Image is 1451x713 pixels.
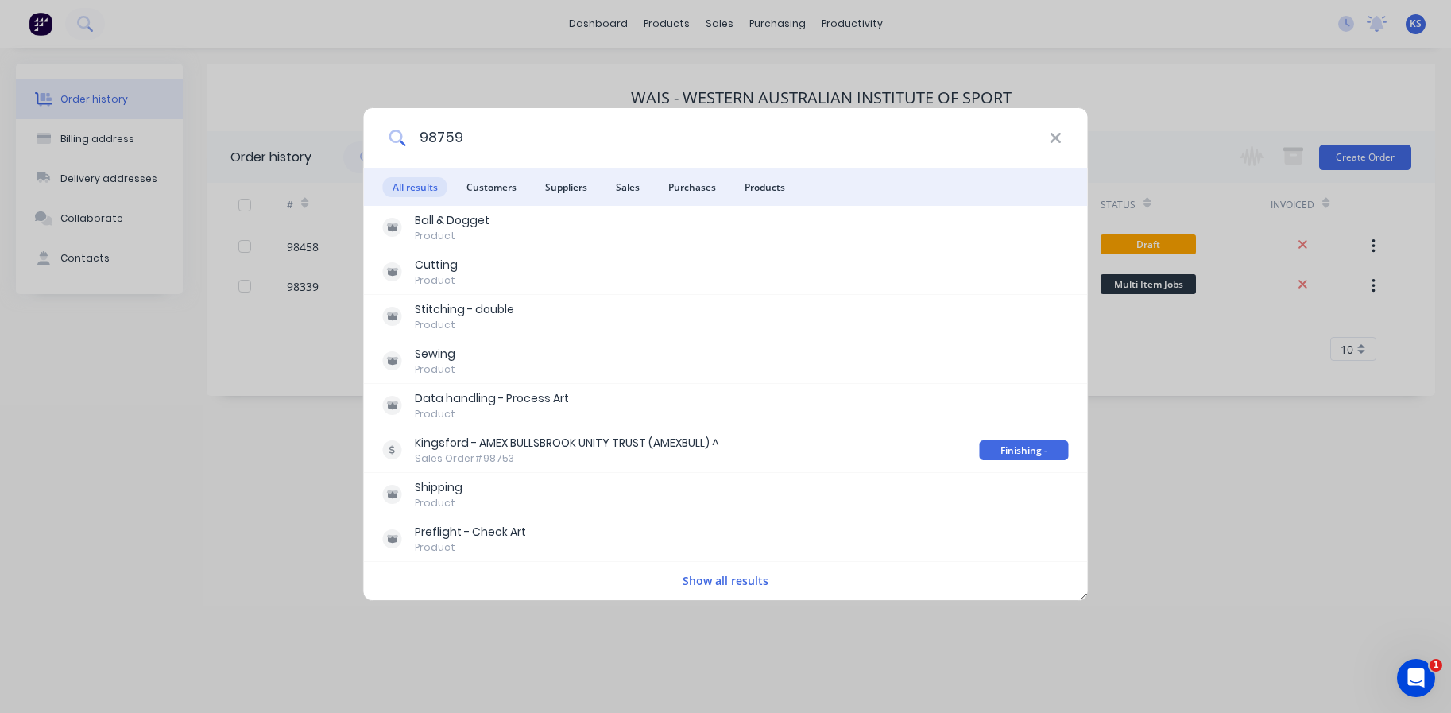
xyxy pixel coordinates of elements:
[606,177,649,197] span: Sales
[415,273,458,288] div: Product
[415,301,514,318] div: Stitching - double
[415,435,719,451] div: Kingsford - AMEX BULLSBROOK UNITY TRUST (AMEXBULL) ^
[406,108,1049,168] input: Start typing a customer or supplier name to create a new order...
[457,177,526,197] span: Customers
[980,440,1069,460] div: Finishing - Cutting
[415,362,455,377] div: Product
[415,318,514,332] div: Product
[415,257,458,273] div: Cutting
[415,229,489,243] div: Product
[415,524,526,541] div: Preflight - Check Art
[1397,659,1435,697] iframe: Intercom live chat
[383,177,447,197] span: All results
[415,390,569,407] div: Data handling - Process Art
[735,177,795,197] span: Products
[415,212,489,229] div: Ball & Dogget
[678,572,773,590] button: Show all results
[415,407,569,421] div: Product
[659,177,725,197] span: Purchases
[415,346,455,362] div: Sewing
[536,177,597,197] span: Suppliers
[415,479,462,496] div: Shipping
[1430,659,1442,672] span: 1
[415,496,462,510] div: Product
[415,451,719,466] div: Sales Order #98753
[415,541,526,555] div: Product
